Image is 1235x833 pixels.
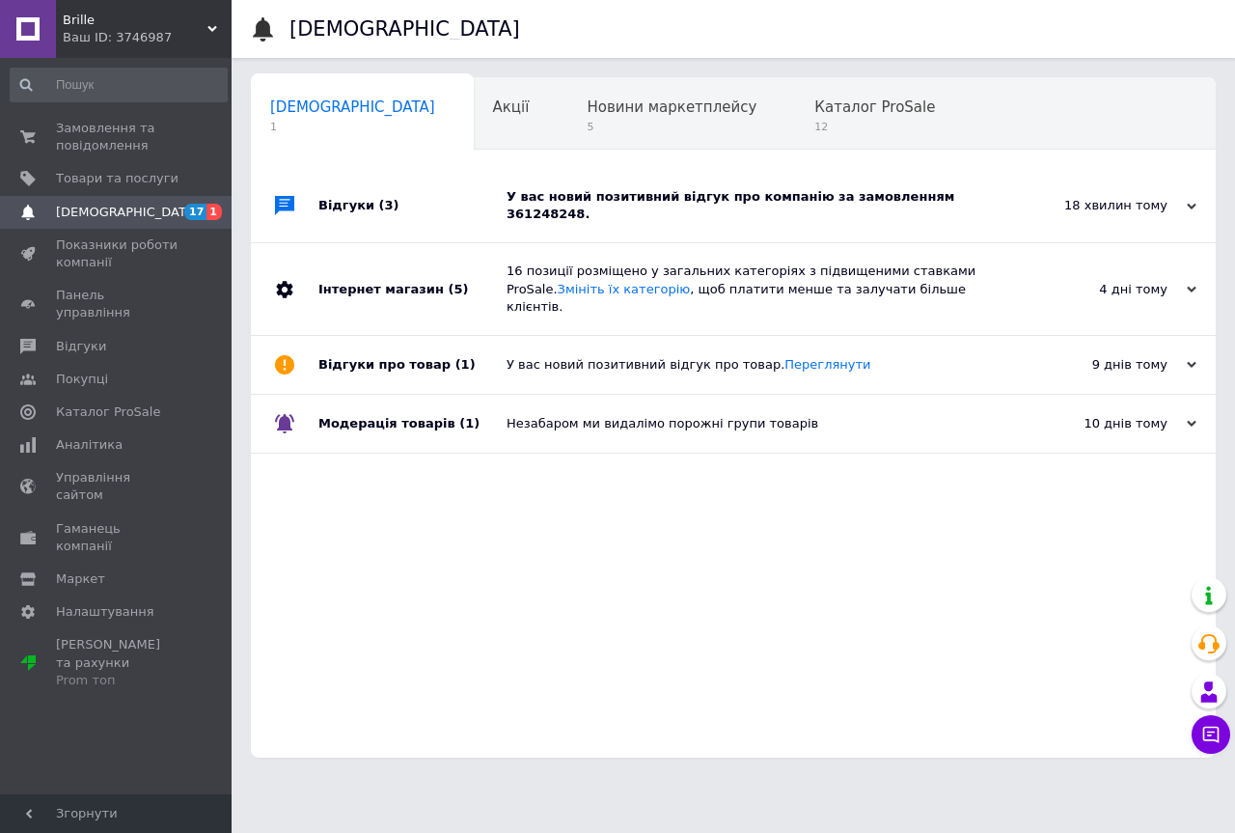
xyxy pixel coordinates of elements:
div: Незабаром ми видалімо порожні групи товарів [507,415,1003,432]
div: 9 днів тому [1003,356,1196,374]
span: Гаманець компанії [56,520,178,555]
span: Покупці [56,371,108,388]
span: 12 [814,120,935,134]
span: Каталог ProSale [56,403,160,421]
span: Налаштування [56,603,154,621]
span: (1) [455,357,476,372]
span: Brille [63,12,207,29]
div: У вас новий позитивний відгук про компанію за замовленням 361248248. [507,188,1003,223]
button: Чат з покупцем [1192,715,1230,754]
div: 10 днів тому [1003,415,1196,432]
span: Каталог ProSale [814,98,935,116]
div: Prom топ [56,672,178,689]
span: Відгуки [56,338,106,355]
div: Відгуки про товар [318,336,507,394]
span: (1) [459,416,480,430]
span: 5 [587,120,756,134]
div: 4 дні тому [1003,281,1196,298]
div: 18 хвилин тому [1003,197,1196,214]
span: 1 [206,204,222,220]
div: 16 позиції розміщено у загальних категоріях з підвищеними ставками ProSale. , щоб платити менше т... [507,263,1003,316]
span: Замовлення та повідомлення [56,120,178,154]
div: Модерація товарів [318,395,507,453]
div: Інтернет магазин [318,243,507,335]
span: Акції [493,98,530,116]
span: [PERSON_NAME] та рахунки [56,636,178,689]
a: Переглянути [784,357,870,372]
a: Змініть їх категорію [558,282,691,296]
span: [DEMOGRAPHIC_DATA] [270,98,435,116]
span: (3) [379,198,399,212]
span: 17 [184,204,206,220]
input: Пошук [10,68,228,102]
span: [DEMOGRAPHIC_DATA] [56,204,199,221]
span: Маркет [56,570,105,588]
span: (5) [448,282,468,296]
span: Показники роботи компанії [56,236,178,271]
h1: [DEMOGRAPHIC_DATA] [289,17,520,41]
span: Управління сайтом [56,469,178,504]
span: Панель управління [56,287,178,321]
span: Аналітика [56,436,123,454]
div: У вас новий позитивний відгук про товар. [507,356,1003,374]
div: Відгуки [318,169,507,242]
span: 1 [270,120,435,134]
span: Новини маркетплейсу [587,98,756,116]
span: Товари та послуги [56,170,178,187]
div: Ваш ID: 3746987 [63,29,232,46]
